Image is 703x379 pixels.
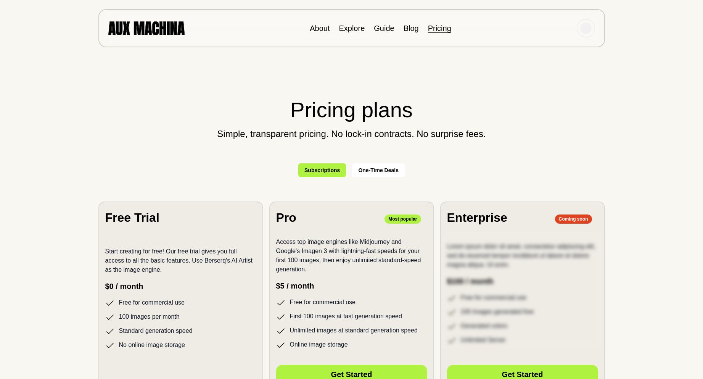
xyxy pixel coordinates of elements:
p: Simple, transparent pricing. No lock-in contracts. No surprise fees. [98,129,605,139]
p: $0 / month [105,281,256,292]
button: One-Time Deals [352,163,405,177]
p: Most popular [384,214,421,224]
li: No online image storage [105,340,256,350]
li: Standard generation speed [105,326,256,336]
li: Online image storage [276,340,427,350]
li: Free for commercial use [105,298,256,308]
p: Access top image engines like Midjourney and Google's Imagen 3 with lightning-fast speeds for you... [276,237,427,274]
a: Guide [374,24,394,32]
button: Subscriptions [298,163,346,177]
h2: Free Trial [105,208,159,227]
li: 100 images per month [105,312,256,322]
a: Blog [404,24,419,32]
li: Free for commercial use [276,298,427,307]
img: Avatar [580,23,592,34]
p: $5 / month [276,280,427,292]
li: First 100 images at fast generation speed [276,312,427,321]
a: Explore [339,24,365,32]
p: Coming soon [555,214,592,224]
a: Pricing [428,24,451,32]
li: Unlimited images at standard generation speed [276,326,427,335]
h2: Pricing plans [98,94,605,126]
h2: Pro [276,208,296,227]
p: Start creating for free! Our free trial gives you full access to all the basic features. Use Bers... [105,247,256,274]
a: About [310,24,330,32]
h2: Enterprise [447,208,507,227]
img: AUX MACHINA [108,21,185,35]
